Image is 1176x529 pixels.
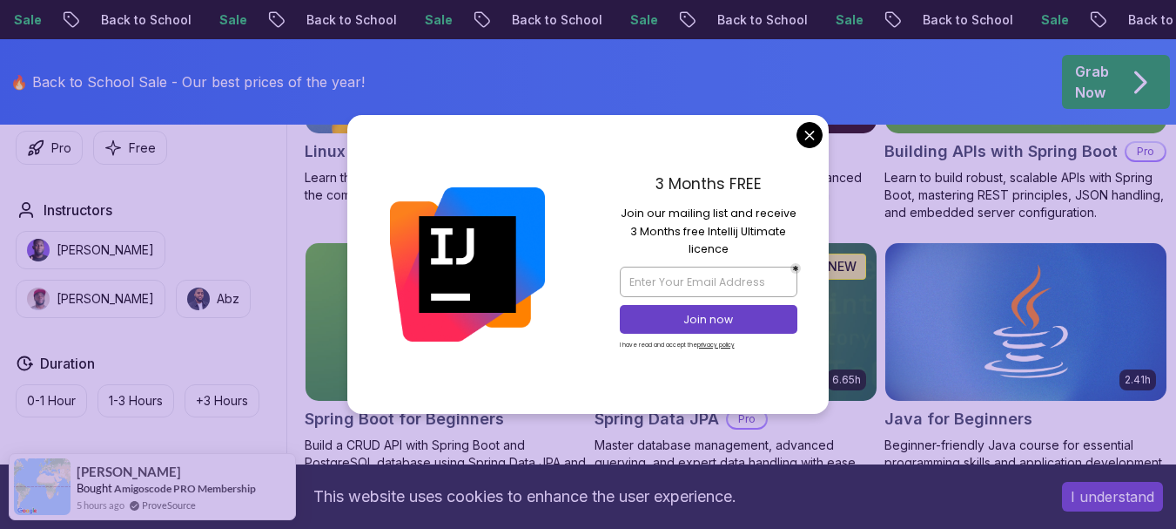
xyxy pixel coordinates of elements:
[27,288,50,310] img: instructor img
[13,478,1036,516] div: This website uses cookies to enhance the user experience.
[16,280,165,318] button: instructor img[PERSON_NAME]
[1062,482,1163,512] button: Accept cookies
[884,242,1167,471] a: Java for Beginners card2.41hJava for BeginnersBeginner-friendly Java course for essential program...
[673,11,729,29] p: Sale
[728,410,766,428] p: Pro
[885,243,1166,401] img: Java for Beginners card
[554,11,673,29] p: Back to School
[884,139,1118,164] h2: Building APIs with Spring Boot
[305,407,504,431] h2: Spring Boot for Beginners
[1084,11,1139,29] p: Sale
[40,452,77,473] h2: Track
[51,139,71,157] p: Pro
[77,465,181,479] span: [PERSON_NAME]
[40,353,95,374] h2: Duration
[176,280,251,318] button: instructor imgAbz
[77,481,112,495] span: Bought
[16,231,165,269] button: instructor img[PERSON_NAME]
[217,290,239,308] p: Abz
[93,131,167,165] button: Free
[27,239,50,261] img: instructor img
[965,11,1084,29] p: Back to School
[595,437,877,471] p: Master database management, advanced querying, and expert data handling with ease
[305,139,459,164] h2: Linux Fundamentals
[828,258,857,275] p: NEW
[57,290,154,308] p: [PERSON_NAME]
[57,241,154,259] p: [PERSON_NAME]
[109,392,163,410] p: 1-3 Hours
[467,11,523,29] p: Sale
[196,392,248,410] p: +3 Hours
[27,392,76,410] p: 0-1 Hour
[57,11,112,29] p: Sale
[16,131,83,165] button: Pro
[349,11,467,29] p: Back to School
[142,498,196,512] a: ProveSource
[10,71,365,92] p: 🔥 Back to School Sale - Our best prices of the year!
[878,11,934,29] p: Sale
[262,11,318,29] p: Sale
[306,243,587,401] img: Spring Boot for Beginners card
[185,384,259,417] button: +3 Hours
[305,169,588,204] p: Learn the fundamentals of Linux and how to use the command line
[114,481,256,496] a: Amigoscode PRO Membership
[129,139,156,157] p: Free
[760,11,878,29] p: Back to School
[884,169,1167,221] p: Learn to build robust, scalable APIs with Spring Boot, mastering REST principles, JSON handling, ...
[144,11,262,29] p: Back to School
[97,384,174,417] button: 1-3 Hours
[305,437,588,489] p: Build a CRUD API with Spring Boot and PostgreSQL database using Spring Data JPA and Spring AI
[44,200,112,220] h2: Instructors
[1125,373,1151,387] p: 2.41h
[1075,61,1109,103] p: Grab Now
[16,384,87,417] button: 0-1 Hour
[77,498,124,512] span: 5 hours ago
[884,407,1032,431] h2: Java for Beginners
[1126,143,1165,160] p: Pro
[595,407,719,431] h2: Spring Data JPA
[187,288,210,310] img: instructor img
[14,458,71,515] img: provesource social proof notification image
[884,437,1167,471] p: Beginner-friendly Java course for essential programming skills and application development
[305,242,588,489] a: Spring Boot for Beginners card1.67hNEWSpring Boot for BeginnersBuild a CRUD API with Spring Boot ...
[832,373,861,387] p: 6.65h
